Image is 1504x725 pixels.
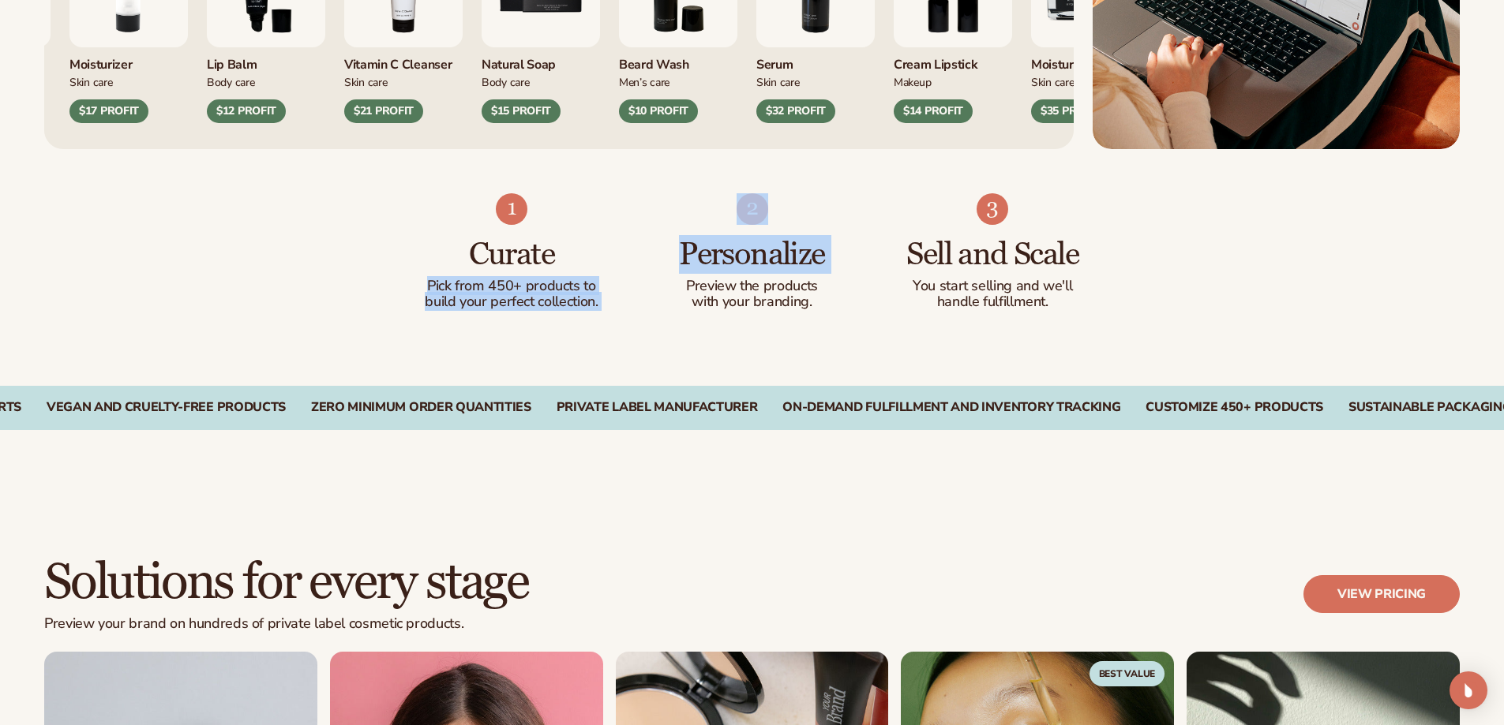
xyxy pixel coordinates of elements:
h3: Sell and Scale [904,237,1082,272]
h3: Personalize [663,237,841,272]
div: On-Demand Fulfillment and Inventory Tracking [782,400,1120,415]
p: with your branding. [663,294,841,310]
h2: Solutions for every stage [44,556,528,609]
img: Shopify Image 4 [496,193,527,225]
div: CUSTOMIZE 450+ PRODUCTS [1146,400,1323,415]
div: $17 PROFIT [69,99,148,123]
div: $12 PROFIT [207,99,286,123]
div: PRIVATE LABEL MANUFACTURER [557,400,758,415]
div: Skin Care [69,73,188,90]
div: Serum [756,47,875,73]
p: Pick from 450+ products to build your perfect collection. [423,278,601,310]
div: Beard Wash [619,47,737,73]
p: handle fulfillment. [904,294,1082,310]
img: Shopify Image 5 [737,193,768,225]
span: Best Value [1090,661,1165,686]
div: Skin Care [1031,73,1150,90]
div: Body Care [207,73,325,90]
div: Cream Lipstick [894,47,1012,73]
div: Vegan and Cruelty-Free Products [47,400,286,415]
div: $15 PROFIT [482,99,561,123]
div: Moisturizer [1031,47,1150,73]
div: $14 PROFIT [894,99,973,123]
h3: Curate [423,237,601,272]
div: $21 PROFIT [344,99,423,123]
div: $35 PROFIT [1031,99,1110,123]
div: Natural Soap [482,47,600,73]
div: Moisturizer [69,47,188,73]
div: $10 PROFIT [619,99,698,123]
p: Preview your brand on hundreds of private label cosmetic products. [44,615,528,633]
div: $32 PROFIT [756,99,835,123]
a: View pricing [1303,575,1460,613]
div: Lip Balm [207,47,325,73]
div: Makeup [894,73,1012,90]
div: Body Care [482,73,600,90]
div: Men’s Care [619,73,737,90]
div: Zero Minimum Order Quantities [311,400,531,415]
div: Skin Care [756,73,875,90]
img: Shopify Image 6 [977,193,1008,225]
div: Vitamin C Cleanser [344,47,463,73]
div: Skin Care [344,73,463,90]
div: Open Intercom Messenger [1450,671,1487,709]
p: You start selling and we'll [904,278,1082,294]
p: Preview the products [663,278,841,294]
